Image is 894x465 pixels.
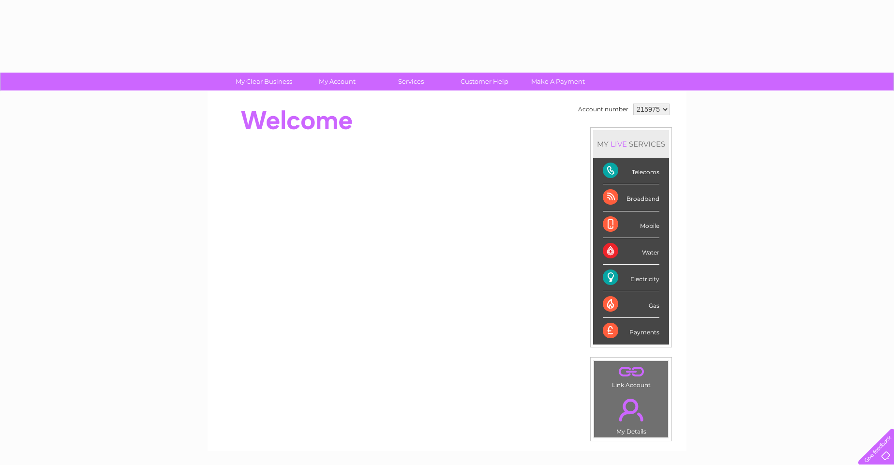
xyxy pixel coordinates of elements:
a: Make A Payment [518,73,598,90]
td: Account number [576,101,631,118]
a: . [596,393,666,427]
div: Telecoms [603,158,659,184]
div: Mobile [603,211,659,238]
div: LIVE [609,139,629,149]
div: Payments [603,318,659,344]
a: Customer Help [445,73,524,90]
td: Link Account [594,360,669,391]
a: Services [371,73,451,90]
div: MY SERVICES [593,130,669,158]
td: My Details [594,390,669,438]
div: Broadband [603,184,659,211]
div: Electricity [603,265,659,291]
a: My Clear Business [224,73,304,90]
div: Water [603,238,659,265]
a: My Account [298,73,377,90]
div: Gas [603,291,659,318]
a: . [596,363,666,380]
